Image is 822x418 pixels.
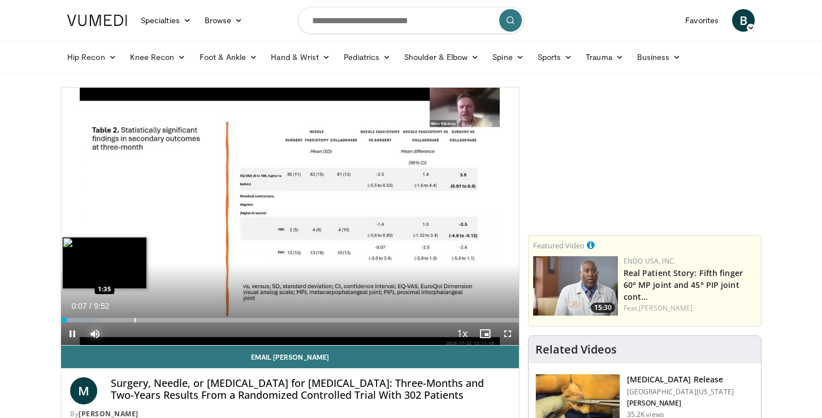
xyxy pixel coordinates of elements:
a: Business [630,46,688,68]
a: Endo USA, Inc. [624,256,676,266]
span: 15:30 [591,303,615,313]
p: [GEOGRAPHIC_DATA][US_STATE] [627,387,734,397]
iframe: Advertisement [560,87,729,229]
video-js: Video Player [61,88,519,346]
a: Favorites [678,9,725,32]
img: 55d69904-dd48-4cb8-9c2d-9fd278397143.150x105_q85_crop-smart_upscale.jpg [533,256,618,316]
a: 15:30 [533,256,618,316]
a: Knee Recon [123,46,193,68]
button: Mute [84,322,106,345]
a: B [732,9,755,32]
a: Pediatrics [337,46,397,68]
a: M [70,377,97,404]
span: / [89,301,92,311]
a: [PERSON_NAME] [639,303,693,313]
div: Progress Bar [61,318,519,322]
a: Hip Recon [60,46,123,68]
small: Featured Video [533,240,585,251]
img: VuMedi Logo [67,15,127,26]
button: Enable picture-in-picture mode [474,322,496,345]
a: Browse [198,9,250,32]
p: [PERSON_NAME] [627,399,734,408]
h4: Surgery, Needle, or [MEDICAL_DATA] for [MEDICAL_DATA]: Three-Months and Two-Years Results From a ... [111,377,510,402]
img: image.jpeg [62,237,147,289]
span: 9:52 [94,301,109,311]
div: Feat. [624,303,756,313]
a: Spine [486,46,530,68]
button: Pause [61,322,84,345]
button: Playback Rate [451,322,474,345]
h4: Related Videos [535,343,617,356]
a: Email [PERSON_NAME] [61,346,519,368]
input: Search topics, interventions [298,7,524,34]
a: Sports [531,46,579,68]
a: Real Patient Story: Fifth finger 60° MP joint and 45° PIP joint cont… [624,268,743,302]
a: Hand & Wrist [264,46,337,68]
span: 0:07 [71,301,86,311]
h3: [MEDICAL_DATA] Release [627,374,734,385]
a: Shoulder & Elbow [397,46,486,68]
a: Trauma [579,46,630,68]
button: Fullscreen [496,322,519,345]
a: Foot & Ankle [193,46,265,68]
a: Specialties [134,9,198,32]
